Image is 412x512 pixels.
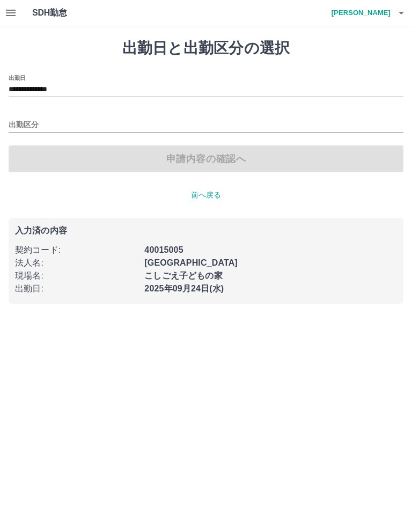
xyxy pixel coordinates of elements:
p: 法人名 : [15,257,138,269]
b: [GEOGRAPHIC_DATA] [144,258,238,267]
p: 前へ戻る [9,189,403,201]
label: 出勤日 [9,74,26,82]
p: 入力済の内容 [15,226,397,235]
p: 現場名 : [15,269,138,282]
h1: 出勤日と出勤区分の選択 [9,39,403,57]
b: こしごえ子どもの家 [144,271,222,280]
b: 40015005 [144,245,183,254]
p: 出勤日 : [15,282,138,295]
p: 契約コード : [15,244,138,257]
b: 2025年09月24日(水) [144,284,224,293]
